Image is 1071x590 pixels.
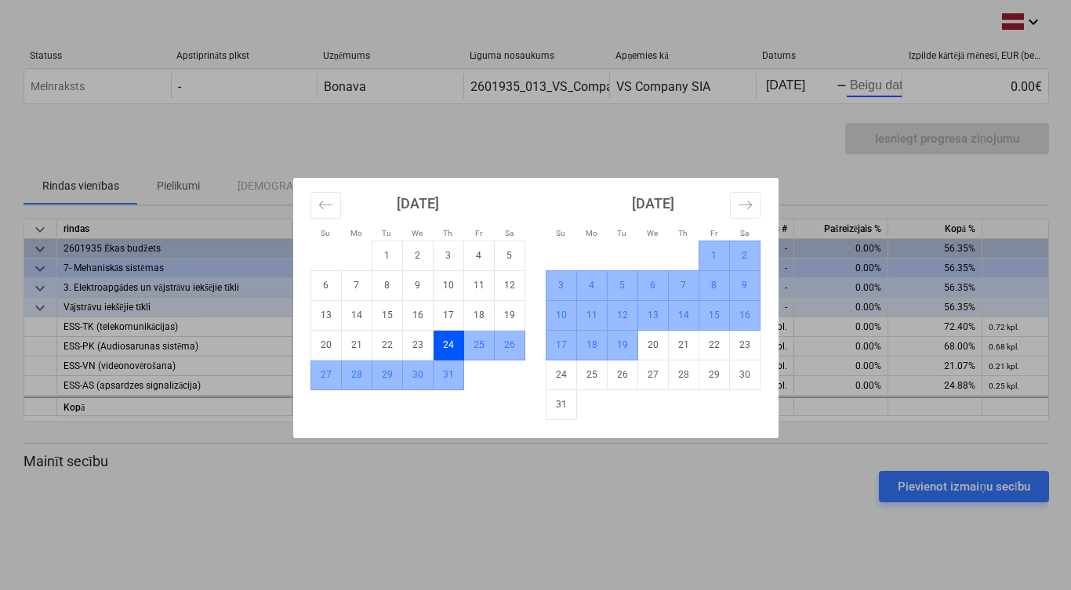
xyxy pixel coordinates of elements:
[505,229,514,237] small: Sa
[310,192,341,219] button: Move backward to switch to the previous month.
[402,270,433,300] td: Choose Wednesday, July 9, 2025 as your check-out date. It's available.
[729,270,760,300] td: Choose Saturday, August 9, 2025 as your check-out date. It's available.
[576,330,607,360] td: Choose Monday, August 18, 2025 as your check-out date. It's available.
[402,360,433,389] td: Choose Wednesday, July 30, 2025 as your check-out date. It's available.
[729,300,760,330] td: Choose Saturday, August 16, 2025 as your check-out date. It's available.
[494,300,525,330] td: Choose Saturday, July 19, 2025 as your check-out date. It's available.
[710,229,717,237] small: Fr
[729,330,760,360] td: Choose Saturday, August 23, 2025 as your check-out date. It's available.
[341,360,372,389] td: Choose Monday, July 28, 2025 as your check-out date. It's available.
[321,229,330,237] small: Su
[546,389,576,419] td: Choose Sunday, August 31, 2025 as your check-out date. It's available.
[402,300,433,330] td: Choose Wednesday, July 16, 2025 as your check-out date. It's available.
[310,300,341,330] td: Choose Sunday, July 13, 2025 as your check-out date. It's available.
[293,178,779,438] div: Calendar
[668,330,699,360] td: Choose Thursday, August 21, 2025 as your check-out date. It's available.
[668,360,699,389] td: Choose Thursday, August 28, 2025 as your check-out date. It's available.
[576,300,607,330] td: Choose Monday, August 11, 2025 as your check-out date. It's available.
[310,360,341,389] td: Choose Sunday, July 27, 2025 as your check-out date. It's available.
[632,195,674,212] strong: [DATE]
[699,270,729,300] td: Choose Friday, August 8, 2025 as your check-out date. It's available.
[699,241,729,270] td: Choose Friday, August 1, 2025 as your check-out date. It's available.
[607,360,637,389] td: Choose Tuesday, August 26, 2025 as your check-out date. It's available.
[607,300,637,330] td: Choose Tuesday, August 12, 2025 as your check-out date. It's available.
[729,360,760,389] td: Choose Saturday, August 30, 2025 as your check-out date. It's available.
[372,300,402,330] td: Choose Tuesday, July 15, 2025 as your check-out date. It's available.
[433,270,463,300] td: Choose Thursday, July 10, 2025 as your check-out date. It's available.
[310,330,341,360] td: Choose Sunday, July 20, 2025 as your check-out date. It's available.
[463,300,494,330] td: Choose Friday, July 18, 2025 as your check-out date. It's available.
[463,241,494,270] td: Choose Friday, July 4, 2025 as your check-out date. It's available.
[310,270,341,300] td: Choose Sunday, July 6, 2025 as your check-out date. It's available.
[699,360,729,389] td: Choose Friday, August 29, 2025 as your check-out date. It's available.
[494,270,525,300] td: Choose Saturday, July 12, 2025 as your check-out date. It's available.
[546,270,576,300] td: Choose Sunday, August 3, 2025 as your check-out date. It's available.
[678,229,688,237] small: Th
[556,229,565,237] small: Su
[668,300,699,330] td: Choose Thursday, August 14, 2025 as your check-out date. It's available.
[402,330,433,360] td: Choose Wednesday, July 23, 2025 as your check-out date. It's available.
[372,241,402,270] td: Choose Tuesday, July 1, 2025 as your check-out date. It's available.
[546,330,576,360] td: Choose Sunday, August 17, 2025 as your check-out date. It's available.
[576,360,607,389] td: Choose Monday, August 25, 2025 as your check-out date. It's available.
[740,229,749,237] small: Sa
[341,300,372,330] td: Choose Monday, July 14, 2025 as your check-out date. It's available.
[617,229,626,237] small: Tu
[586,229,597,237] small: Mo
[576,270,607,300] td: Choose Monday, August 4, 2025 as your check-out date. It's available.
[372,330,402,360] td: Choose Tuesday, July 22, 2025 as your check-out date. It's available.
[475,229,482,237] small: Fr
[341,330,372,360] td: Choose Monday, July 21, 2025 as your check-out date. It's available.
[433,241,463,270] td: Choose Thursday, July 3, 2025 as your check-out date. It's available.
[397,195,439,212] strong: [DATE]
[699,300,729,330] td: Choose Friday, August 15, 2025 as your check-out date. It's available.
[607,270,637,300] td: Choose Tuesday, August 5, 2025 as your check-out date. It's available.
[382,229,391,237] small: Tu
[494,241,525,270] td: Choose Saturday, July 5, 2025 as your check-out date. It's available.
[412,229,423,237] small: We
[637,270,668,300] td: Choose Wednesday, August 6, 2025 as your check-out date. It's available.
[463,270,494,300] td: Choose Friday, July 11, 2025 as your check-out date. It's available.
[372,360,402,389] td: Choose Tuesday, July 29, 2025 as your check-out date. It's available.
[729,241,760,270] td: Choose Saturday, August 2, 2025 as your check-out date. It's available.
[350,229,362,237] small: Mo
[647,229,658,237] small: We
[546,360,576,389] td: Choose Sunday, August 24, 2025 as your check-out date. It's available.
[730,192,761,219] button: Move forward to switch to the next month.
[433,300,463,330] td: Choose Thursday, July 17, 2025 as your check-out date. It's available.
[637,330,668,360] td: Choose Wednesday, August 20, 2025 as your check-out date. It's available.
[494,330,525,360] td: Choose Saturday, July 26, 2025 as your check-out date. It's available.
[433,360,463,389] td: Choose Thursday, July 31, 2025 as your check-out date. It's available.
[372,270,402,300] td: Choose Tuesday, July 8, 2025 as your check-out date. It's available.
[341,270,372,300] td: Choose Monday, July 7, 2025 as your check-out date. It's available.
[546,300,576,330] td: Choose Sunday, August 10, 2025 as your check-out date. It's available.
[699,330,729,360] td: Choose Friday, August 22, 2025 as your check-out date. It's available.
[433,330,463,360] td: Selected. Thursday, July 24, 2025
[607,330,637,360] td: Choose Tuesday, August 19, 2025 as your check-out date. It's available.
[668,270,699,300] td: Choose Thursday, August 7, 2025 as your check-out date. It's available.
[443,229,452,237] small: Th
[402,241,433,270] td: Choose Wednesday, July 2, 2025 as your check-out date. It's available.
[637,300,668,330] td: Choose Wednesday, August 13, 2025 as your check-out date. It's available.
[463,330,494,360] td: Choose Friday, July 25, 2025 as your check-out date. It's available.
[637,360,668,389] td: Choose Wednesday, August 27, 2025 as your check-out date. It's available.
